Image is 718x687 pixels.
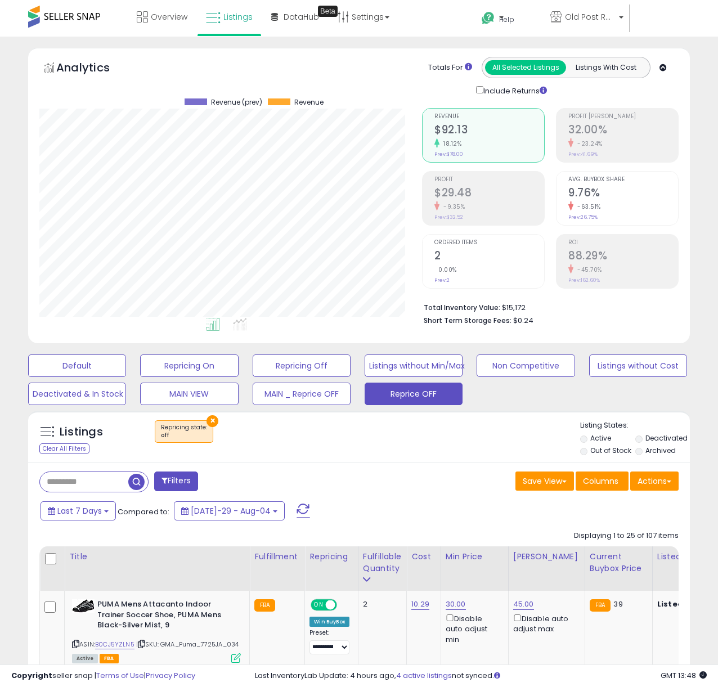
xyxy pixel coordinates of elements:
div: Min Price [446,551,504,563]
label: Out of Stock [590,446,631,455]
small: FBA [590,599,611,612]
div: Totals For [428,62,472,73]
div: Title [69,551,245,563]
span: Overview [151,11,187,23]
div: seller snap | | [11,671,195,681]
div: Fulfillment [254,551,300,563]
div: Disable auto adjust min [446,612,500,645]
h2: $92.13 [434,123,544,138]
button: Reprice OFF [365,383,463,405]
button: MAIN VIEW [140,383,238,405]
small: -45.70% [573,266,602,274]
div: Include Returns [468,84,560,97]
li: $15,172 [424,300,670,313]
span: Last 7 Days [57,505,102,517]
button: Default [28,354,126,377]
button: Save View [515,472,574,491]
small: FBA [254,599,275,612]
div: 2 [363,599,398,609]
a: Help [473,3,540,37]
button: All Selected Listings [485,60,566,75]
button: Repricing Off [253,354,351,377]
small: Prev: 26.75% [568,214,598,221]
a: B0CJ5YZLN5 [95,640,134,649]
div: [PERSON_NAME] [513,551,580,563]
a: 10.29 [411,599,429,610]
div: Win BuyBox [309,617,349,627]
div: off [161,432,207,439]
small: Prev: $78.00 [434,151,463,158]
button: MAIN _ Reprice OFF [253,383,351,405]
small: Prev: $32.52 [434,214,463,221]
span: DataHub [284,11,319,23]
div: Displaying 1 to 25 of 107 items [574,531,679,541]
small: -23.24% [573,140,603,148]
span: Help [499,15,514,24]
button: [DATE]-29 - Aug-04 [174,501,285,520]
span: [DATE]-29 - Aug-04 [191,505,271,517]
span: $0.24 [513,315,533,326]
label: Deactivated [645,433,688,443]
a: 45.00 [513,599,534,610]
span: OFF [335,600,353,610]
span: ROI [568,240,678,246]
img: 41m9fAA7vfL._SL40_.jpg [72,599,95,613]
small: Prev: 162.60% [568,277,600,284]
span: | SKU: GMA_Puma_7725JA_034 [136,640,239,649]
div: Preset: [309,629,349,654]
b: PUMA Mens Attacanto Indoor Trainer Soccer Shoe, PUMA Mens Black-Silver Mist, 9 [97,599,234,634]
span: Avg. Buybox Share [568,177,678,183]
small: -63.51% [573,203,601,211]
h2: 9.76% [568,186,678,201]
span: Profit [PERSON_NAME] [568,114,678,120]
button: Listings With Cost [566,60,647,75]
span: Revenue [294,98,324,106]
span: Columns [583,475,618,487]
b: Total Inventory Value: [424,303,500,312]
h2: 88.29% [568,249,678,264]
div: Tooltip anchor [318,6,338,17]
i: Get Help [481,11,495,25]
small: Prev: 41.69% [568,151,598,158]
small: -9.35% [439,203,465,211]
label: Archived [645,446,676,455]
a: 4 active listings [396,670,452,681]
button: Filters [154,472,198,491]
button: Actions [630,472,679,491]
div: Clear All Filters [39,443,89,454]
a: Terms of Use [96,670,144,681]
div: Current Buybox Price [590,551,648,574]
div: Disable auto adjust max [513,612,576,634]
span: Old Post Road LLC [565,11,616,23]
span: 39 [613,599,622,609]
button: Listings without Cost [589,354,687,377]
h5: Listings [60,424,103,440]
button: Columns [576,472,629,491]
small: 0.00% [434,266,457,274]
b: Short Term Storage Fees: [424,316,511,325]
div: Fulfillable Quantity [363,551,402,574]
h5: Analytics [56,60,132,78]
span: Ordered Items [434,240,544,246]
button: Listings without Min/Max [365,354,463,377]
div: Last InventoryLab Update: 4 hours ago, not synced. [255,671,707,681]
button: Last 7 Days [41,501,116,520]
button: Non Competitive [477,354,575,377]
span: Revenue (prev) [211,98,262,106]
a: 30.00 [446,599,466,610]
span: Listings [223,11,253,23]
label: Active [590,433,611,443]
span: 2025-08-15 13:48 GMT [661,670,707,681]
h2: 2 [434,249,544,264]
b: Listed Price: [657,599,708,609]
a: Privacy Policy [146,670,195,681]
span: Profit [434,177,544,183]
small: 18.12% [439,140,461,148]
div: Cost [411,551,436,563]
p: Listing States: [580,420,690,431]
button: Repricing On [140,354,238,377]
button: Deactivated & In Stock [28,383,126,405]
h2: 32.00% [568,123,678,138]
span: ON [312,600,326,610]
small: Prev: 2 [434,277,450,284]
